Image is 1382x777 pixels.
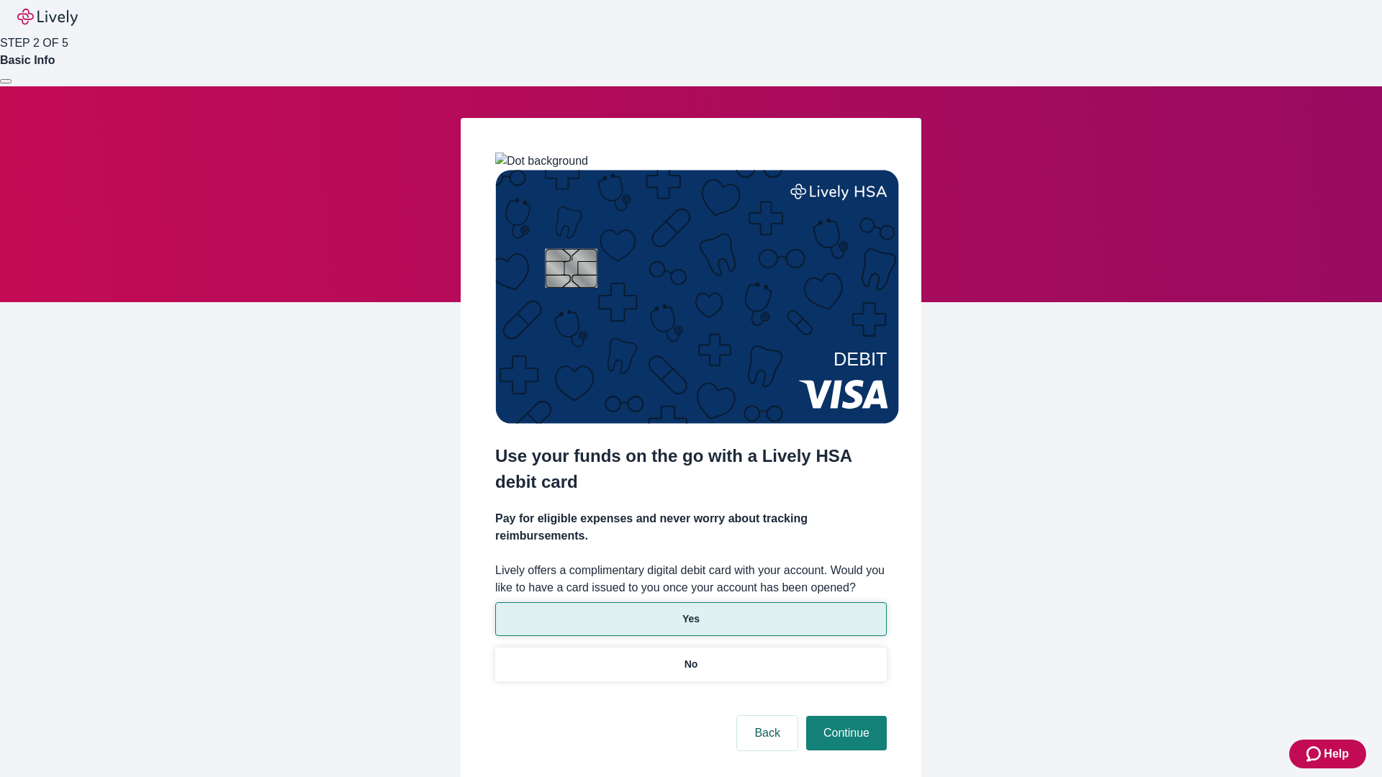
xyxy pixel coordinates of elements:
[806,716,887,750] button: Continue
[495,510,887,545] h4: Pay for eligible expenses and never worry about tracking reimbursements.
[17,9,78,26] img: Lively
[495,170,899,424] img: Debit card
[1324,745,1349,763] span: Help
[685,657,698,672] p: No
[495,562,887,596] label: Lively offers a complimentary digital debit card with your account. Would you like to have a card...
[495,443,887,495] h2: Use your funds on the go with a Lively HSA debit card
[495,153,588,170] img: Dot background
[495,647,887,681] button: No
[1289,740,1366,768] button: Zendesk support iconHelp
[737,716,798,750] button: Back
[1306,745,1324,763] svg: Zendesk support icon
[495,602,887,636] button: Yes
[682,612,700,627] p: Yes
